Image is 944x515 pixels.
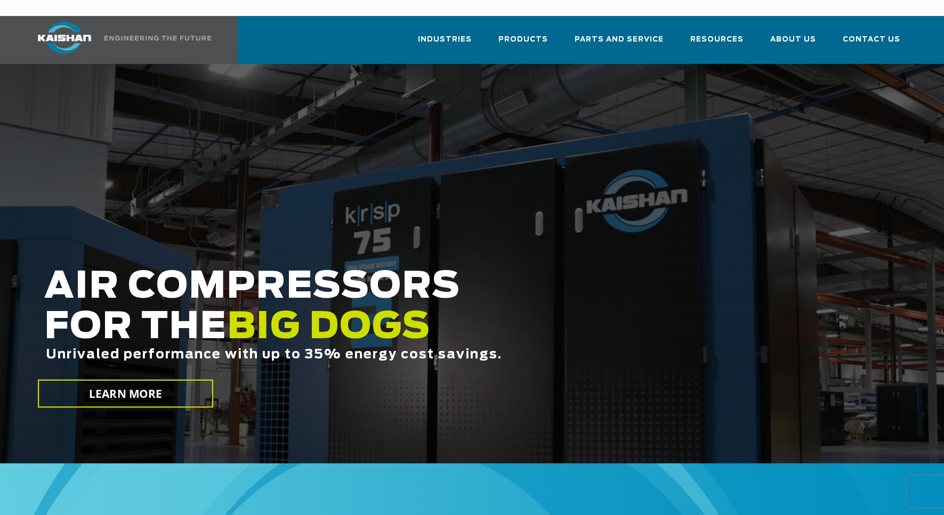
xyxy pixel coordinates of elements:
[690,34,744,46] span: Resources
[843,26,900,62] a: Contact Us
[89,386,163,402] span: LEARN MORE
[418,26,472,62] a: Industries
[44,267,755,395] h2: AIR COMPRESSORS FOR THE
[690,26,744,62] a: Resources
[25,16,213,64] a: Kaishan USA
[575,34,664,46] span: Parts and Service
[498,34,548,46] span: Products
[104,36,211,40] img: Engineering the future
[46,348,502,361] span: Unrivaled performance with up to 35% energy cost savings.
[498,26,548,62] a: Products
[418,34,472,46] span: Industries
[770,26,816,62] a: About Us
[227,309,431,346] span: BIG DOGS
[770,34,816,46] span: About Us
[843,34,900,46] span: Contact Us
[38,380,213,408] a: LEARN MORE
[25,22,104,54] img: kaishan logo
[575,26,664,62] a: Parts and Service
